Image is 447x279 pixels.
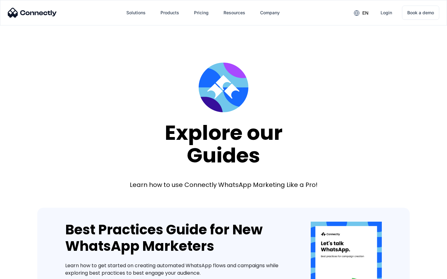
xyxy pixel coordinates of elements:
[255,5,285,20] div: Company
[65,262,292,277] div: Learn how to get started on creating automated WhatsApp flows and campaigns while exploring best ...
[362,9,368,17] div: en
[402,6,439,20] a: Book a demo
[65,222,292,255] div: Best Practices Guide for New WhatsApp Marketers
[12,268,37,277] ul: Language list
[349,8,373,17] div: en
[376,5,397,20] a: Login
[6,268,37,277] aside: Language selected: English
[194,8,209,17] div: Pricing
[223,8,245,17] div: Resources
[121,5,151,20] div: Solutions
[219,5,250,20] div: Resources
[260,8,280,17] div: Company
[156,5,184,20] div: Products
[8,8,57,18] img: Connectly Logo
[130,180,318,189] div: Learn how to use Connectly WhatsApp Marketing Like a Pro!
[165,122,282,166] div: Explore our Guides
[189,5,214,20] a: Pricing
[126,8,146,17] div: Solutions
[160,8,179,17] div: Products
[381,8,392,17] div: Login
